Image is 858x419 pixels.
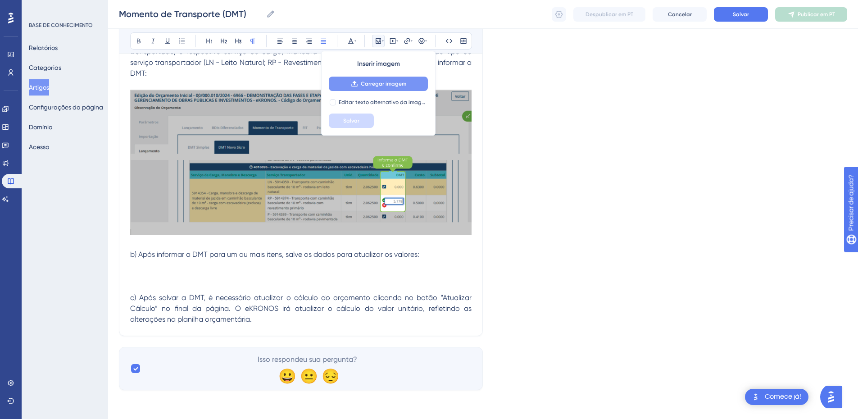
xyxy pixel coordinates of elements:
[820,383,847,410] iframe: Iniciador do Assistente de IA do UserGuiding
[29,59,61,76] button: Categorias
[29,64,61,71] font: Categorias
[343,118,359,124] font: Salvar
[750,392,761,402] img: imagem-do-lançador-texto-alternativo
[339,99,429,105] font: Editar texto alternativo da imagem
[653,7,707,22] button: Cancelar
[775,7,847,22] button: Publicar em PT
[322,368,340,385] font: 😔
[300,368,318,385] font: 😐
[668,11,692,18] font: Cancelar
[258,355,357,364] font: Isso respondeu sua pergunta?
[714,7,768,22] button: Salvar
[765,393,801,400] font: Comece já!
[21,4,77,11] font: Precisar de ajuda?
[29,143,49,150] font: Acesso
[130,293,473,323] span: c) Após salvar a DMT, é necessário atualizar o cálculo do orçamento clicando no botão “Atualizar ...
[357,60,400,68] font: Inserir imagem
[798,11,835,18] font: Publicar em PT
[29,40,58,56] button: Relatórios
[29,44,58,51] font: Relatórios
[29,119,52,135] button: Domínio
[29,104,103,111] font: Configurações da página
[29,79,49,96] button: Artigos
[130,36,473,77] span: a) O usuário deve considerar, dentre os serviços de transporte disponíveis, o material a ser tran...
[29,99,103,115] button: Configurações da página
[278,368,296,385] font: 😀
[29,123,52,131] font: Domínio
[29,139,49,155] button: Acesso
[573,7,645,22] button: Despublicar em PT
[29,22,93,28] font: BASE DE CONHECIMENTO
[586,11,633,18] font: Despublicar em PT
[733,11,749,18] font: Salvar
[29,84,49,91] font: Artigos
[745,389,808,405] div: Abra a lista de verificação Comece!
[361,81,406,87] font: Carregar imagem
[329,77,428,91] button: Carregar imagem
[130,250,419,259] span: b) Após informar a DMT para um ou mais itens, salve os dados para atualizar os valores:
[329,114,374,128] button: Salvar
[119,8,263,20] input: Nome do artigo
